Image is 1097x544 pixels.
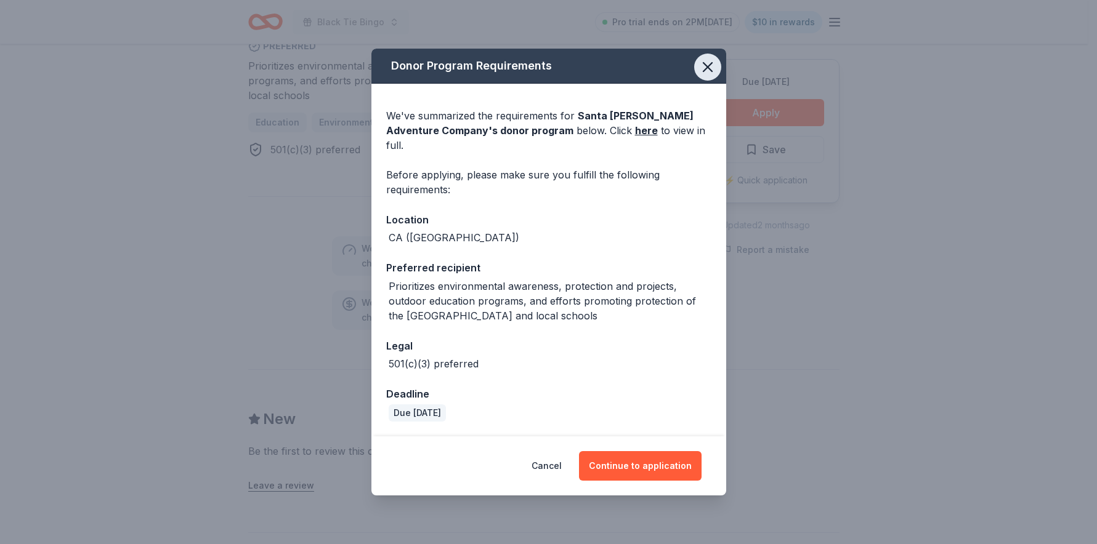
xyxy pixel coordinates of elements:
[386,167,711,197] div: Before applying, please make sure you fulfill the following requirements:
[386,108,711,153] div: We've summarized the requirements for below. Click to view in full.
[386,386,711,402] div: Deadline
[389,279,711,323] div: Prioritizes environmental awareness, protection and projects, outdoor education programs, and eff...
[389,230,519,245] div: CA ([GEOGRAPHIC_DATA])
[579,451,702,481] button: Continue to application
[371,49,726,84] div: Donor Program Requirements
[386,338,711,354] div: Legal
[389,404,446,422] div: Due [DATE]
[389,356,479,371] div: 501(c)(3) preferred
[532,451,562,481] button: Cancel
[635,123,658,138] a: here
[386,212,711,228] div: Location
[386,260,711,276] div: Preferred recipient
